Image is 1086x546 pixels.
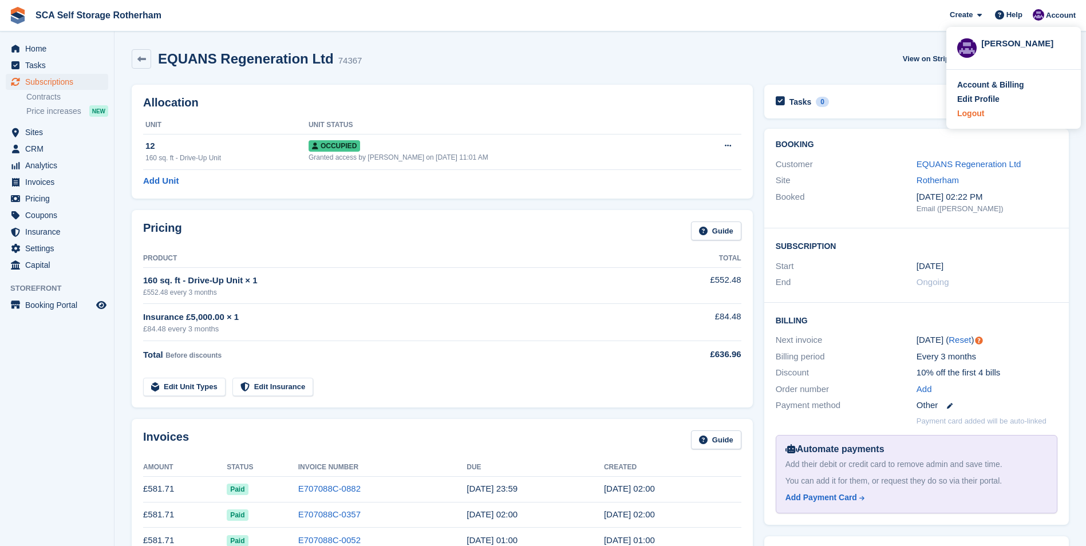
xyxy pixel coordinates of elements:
div: 10% off the first 4 bills [917,366,1057,379]
th: Unit Status [309,116,690,134]
th: Created [604,458,741,477]
a: View on Stripe [898,49,967,68]
a: Price increases NEW [26,105,108,117]
div: 160 sq. ft - Drive-Up Unit × 1 [143,274,649,287]
span: Sites [25,124,94,140]
a: Reset [949,335,971,345]
h2: Billing [776,314,1057,326]
span: Capital [25,257,94,273]
a: Add [917,383,932,396]
p: Payment card added will be auto-linked [917,416,1046,427]
span: Help [1006,9,1022,21]
div: £636.96 [649,348,741,361]
span: Paid [227,509,248,521]
a: menu [6,224,108,240]
span: Storefront [10,283,114,294]
a: Guide [691,430,741,449]
div: Add Payment Card [785,492,857,504]
h2: Subscription [776,240,1057,251]
a: menu [6,157,108,173]
a: EQUANS Regeneration Ltd [917,159,1021,169]
a: menu [6,41,108,57]
a: Edit Insurance [232,378,314,397]
a: menu [6,257,108,273]
a: menu [6,297,108,313]
span: CRM [25,141,94,157]
a: E707088C-0882 [298,484,361,493]
a: menu [6,124,108,140]
time: 2025-08-26 22:59:59 UTC [467,484,518,493]
time: 2025-05-26 01:00:58 UTC [604,509,655,519]
a: Add Unit [143,175,179,188]
a: E707088C-0052 [298,535,361,545]
a: SCA Self Storage Rotherham [31,6,166,25]
div: Customer [776,158,917,171]
th: Product [143,250,649,268]
span: Home [25,41,94,57]
div: [PERSON_NAME] [981,37,1070,48]
h2: Booking [776,140,1057,149]
span: Booking Portal [25,297,94,313]
a: menu [6,141,108,157]
h2: Allocation [143,96,741,109]
a: Contracts [26,92,108,102]
time: 2025-08-26 01:00:08 UTC [604,484,655,493]
th: Due [467,458,604,477]
span: Paid [227,484,248,495]
a: Edit Unit Types [143,378,226,397]
div: Edit Profile [957,93,1000,105]
div: £552.48 every 3 months [143,287,649,298]
a: menu [6,174,108,190]
div: 0 [816,97,829,107]
time: 2025-02-26 01:00:00 UTC [917,260,943,273]
div: Site [776,174,917,187]
th: Amount [143,458,227,477]
span: Occupied [309,140,360,152]
h2: Invoices [143,430,189,449]
a: Account & Billing [957,79,1070,91]
a: menu [6,57,108,73]
span: Total [143,350,163,359]
div: Start [776,260,917,273]
time: 2025-02-26 01:00:08 UTC [604,535,655,545]
div: Email ([PERSON_NAME]) [917,203,1057,215]
div: 160 sq. ft - Drive-Up Unit [145,153,309,163]
span: Price increases [26,106,81,117]
span: Invoices [25,174,94,190]
th: Unit [143,116,309,134]
span: Settings [25,240,94,256]
div: End [776,276,917,289]
div: Granted access by [PERSON_NAME] on [DATE] 11:01 AM [309,152,690,163]
div: Next invoice [776,334,917,347]
div: You can add it for them, or request they do so via their portal. [785,475,1048,487]
a: menu [6,240,108,256]
span: View on Stripe [903,53,954,65]
a: E707088C-0357 [298,509,361,519]
span: Coupons [25,207,94,223]
a: Edit Profile [957,93,1070,105]
div: NEW [89,105,108,117]
th: Total [649,250,741,268]
img: stora-icon-8386f47178a22dfd0bd8f6a31ec36ba5ce8667c1dd55bd0f319d3a0aa187defe.svg [9,7,26,24]
a: menu [6,207,108,223]
div: Billing period [776,350,917,363]
div: Discount [776,366,917,379]
div: Automate payments [785,442,1048,456]
div: [DATE] 02:22 PM [917,191,1057,204]
td: £581.71 [143,502,227,528]
td: £581.71 [143,476,227,502]
div: Account & Billing [957,79,1024,91]
span: Account [1046,10,1076,21]
th: Invoice Number [298,458,467,477]
div: Booked [776,191,917,215]
div: Tooltip anchor [974,335,984,346]
div: 12 [145,140,309,153]
time: 2025-05-27 01:00:00 UTC [467,509,518,519]
div: £84.48 every 3 months [143,323,649,335]
span: Pricing [25,191,94,207]
div: Order number [776,383,917,396]
img: Kelly Neesham [957,38,977,58]
span: Tasks [25,57,94,73]
td: £84.48 [649,304,741,341]
div: Other [917,399,1057,412]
